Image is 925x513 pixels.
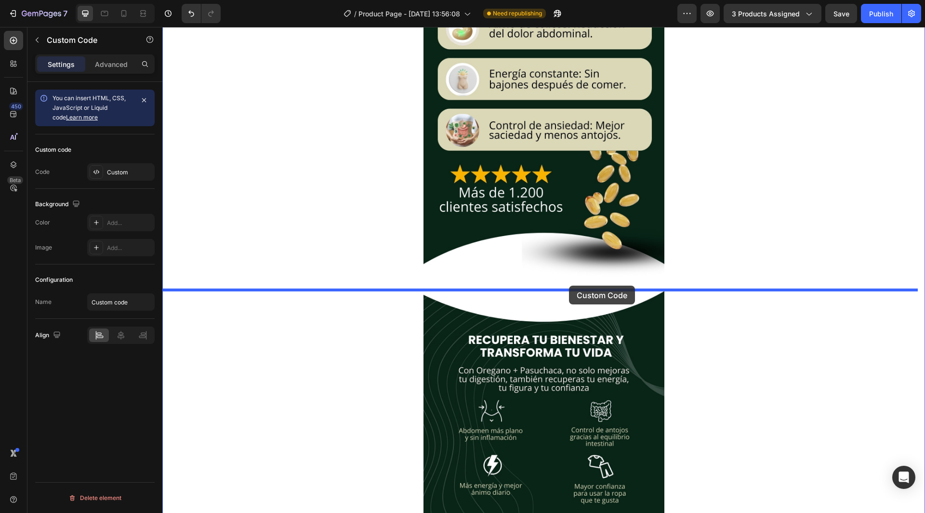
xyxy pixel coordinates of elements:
[35,329,63,342] div: Align
[162,27,925,513] iframe: Design area
[35,490,155,506] button: Delete element
[35,218,50,227] div: Color
[107,244,152,252] div: Add...
[35,243,52,252] div: Image
[861,4,901,23] button: Publish
[53,94,126,121] span: You can insert HTML, CSS, JavaScript or Liquid code
[63,8,67,19] p: 7
[107,168,152,177] div: Custom
[107,219,152,227] div: Add...
[869,9,893,19] div: Publish
[35,276,73,284] div: Configuration
[35,168,50,176] div: Code
[833,10,849,18] span: Save
[354,9,357,19] span: /
[358,9,460,19] span: Product Page - [DATE] 13:56:08
[7,176,23,184] div: Beta
[66,114,98,121] a: Learn more
[35,298,52,306] div: Name
[35,145,71,154] div: Custom code
[4,4,72,23] button: 7
[68,492,121,504] div: Delete element
[95,59,128,69] p: Advanced
[9,103,23,110] div: 450
[892,466,915,489] div: Open Intercom Messenger
[724,4,821,23] button: 3 products assigned
[825,4,857,23] button: Save
[493,9,542,18] span: Need republishing
[732,9,800,19] span: 3 products assigned
[47,34,129,46] p: Custom Code
[35,198,82,211] div: Background
[182,4,221,23] div: Undo/Redo
[48,59,75,69] p: Settings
